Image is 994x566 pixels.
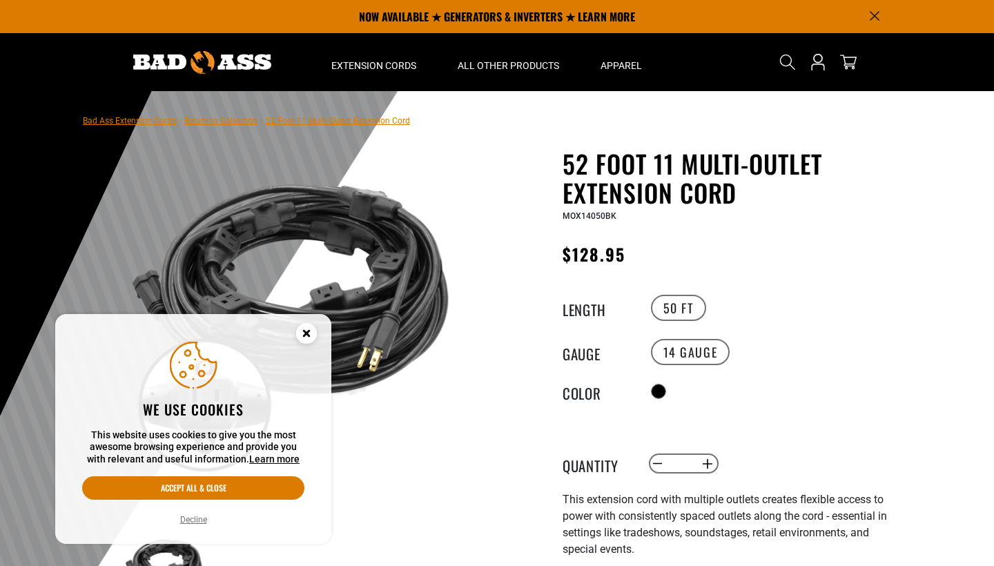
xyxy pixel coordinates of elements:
[82,429,304,466] p: This website uses cookies to give you the most awesome browsing experience and provide you with r...
[580,33,663,91] summary: Apparel
[651,339,730,365] label: 14 Gauge
[331,59,416,72] span: Extension Cords
[563,343,632,361] legend: Gauge
[176,513,211,527] button: Decline
[563,211,616,221] span: MOX14050BK
[83,116,176,126] a: Bad Ass Extension Cords
[184,116,257,126] a: Return to Collection
[458,59,559,72] span: All Other Products
[601,59,642,72] span: Apparel
[179,116,182,126] span: ›
[266,116,410,126] span: 52 Foot 11 Multi-Outlet Extension Cord
[651,295,706,321] label: 50 FT
[133,51,271,74] img: Bad Ass Extension Cords
[55,314,331,545] aside: Cookie Consent
[124,152,456,485] img: black
[563,149,901,207] h1: 52 Foot 11 Multi-Outlet Extension Cord
[260,116,263,126] span: ›
[83,112,410,128] nav: breadcrumbs
[563,242,626,266] span: $128.95
[777,51,799,73] summary: Search
[82,400,304,418] h2: We use cookies
[563,455,632,473] label: Quantity
[311,33,437,91] summary: Extension Cords
[437,33,580,91] summary: All Other Products
[563,382,632,400] legend: Color
[82,476,304,500] button: Accept all & close
[563,299,632,317] legend: Length
[563,493,887,556] span: This extension cord with multiple outlets creates flexible access to power with consistently spac...
[249,453,300,465] a: Learn more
